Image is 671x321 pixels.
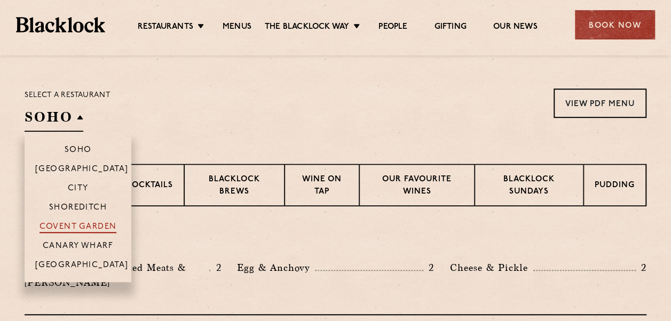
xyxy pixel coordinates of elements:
p: Pudding [595,180,635,193]
p: Blacklock Sundays [486,174,572,199]
a: The Blacklock Way [265,22,349,34]
h2: SOHO [25,108,83,132]
a: Gifting [434,22,466,34]
a: People [378,22,407,34]
a: Our News [493,22,538,34]
a: View PDF Menu [554,89,646,118]
p: Soho [65,146,92,156]
p: 2 [636,261,646,275]
h3: Pre Chop Bites [25,233,646,247]
p: Wine on Tap [296,174,348,199]
p: 2 [210,261,221,275]
p: City [68,184,89,195]
a: Menus [223,22,251,34]
p: Shoreditch [49,203,107,214]
div: Book Now [575,10,655,39]
p: Canary Wharf [43,242,113,252]
a: Restaurants [138,22,193,34]
p: Egg & Anchovy [237,260,315,275]
p: Cocktails [125,180,173,193]
p: Select a restaurant [25,89,110,102]
p: Our favourite wines [370,174,463,199]
img: BL_Textured_Logo-footer-cropped.svg [16,17,105,32]
p: Covent Garden [40,222,117,233]
p: 2 [423,261,434,275]
p: Cheese & Pickle [450,260,533,275]
p: [GEOGRAPHIC_DATA] [35,165,129,175]
p: Blacklock Brews [195,174,273,199]
p: [GEOGRAPHIC_DATA] [35,261,129,271]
